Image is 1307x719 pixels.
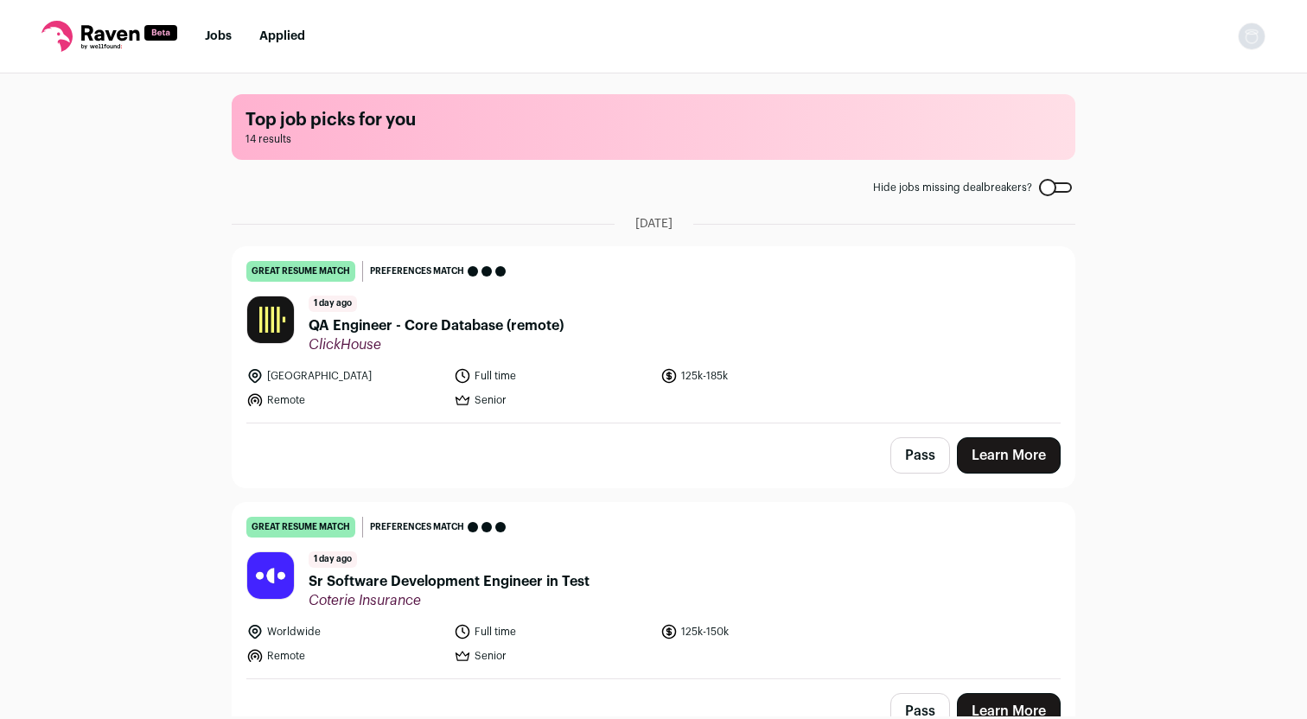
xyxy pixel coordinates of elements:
span: Sr Software Development Engineer in Test [309,571,590,592]
li: Senior [454,391,651,409]
li: Full time [454,367,651,385]
span: Preferences match [370,519,464,536]
img: 8d606938de84fc7083011166f9b1c3a2427329cc5b6f0f2f5c199a7cba87a8a0.jpg [247,296,294,343]
a: Jobs [205,30,232,42]
img: nopic.png [1238,22,1266,50]
a: great resume match Preferences match 1 day ago QA Engineer - Core Database (remote) ClickHouse [G... [233,247,1074,423]
span: 14 results [245,132,1062,146]
li: Full time [454,623,651,640]
a: great resume match Preferences match 1 day ago Sr Software Development Engineer in Test Coterie I... [233,503,1074,678]
h1: Top job picks for you [245,108,1062,132]
div: great resume match [246,261,355,282]
a: Learn More [957,437,1061,474]
span: Hide jobs missing dealbreakers? [873,181,1032,194]
span: QA Engineer - Core Database (remote) [309,315,564,336]
span: Coterie Insurance [309,592,590,609]
span: 1 day ago [309,296,357,312]
li: Remote [246,391,443,409]
li: Worldwide [246,623,443,640]
a: Applied [259,30,305,42]
button: Pass [890,437,950,474]
img: 6284fd92d6dcf3ad08f5d487976247a2861a24eaaf7e636e622cab71b1e2143c.jpg [247,552,294,599]
li: [GEOGRAPHIC_DATA] [246,367,443,385]
li: 125k-185k [660,367,858,385]
li: Senior [454,647,651,665]
li: Remote [246,647,443,665]
div: great resume match [246,517,355,538]
button: Open dropdown [1238,22,1266,50]
span: [DATE] [635,215,673,232]
span: ClickHouse [309,336,564,353]
span: 1 day ago [309,551,357,568]
span: Preferences match [370,263,464,280]
li: 125k-150k [660,623,858,640]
